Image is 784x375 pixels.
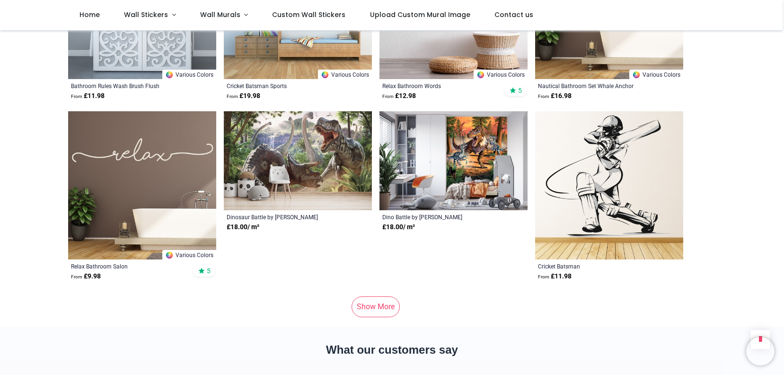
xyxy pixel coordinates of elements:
span: Wall Stickers [124,10,168,19]
strong: £ 12.98 [382,91,416,101]
span: Contact us [494,10,533,19]
span: From [538,274,549,279]
strong: £ 9.98 [71,272,101,281]
img: Relax Bathroom Salon Wall Sticker [68,111,216,259]
a: Show More [352,296,400,317]
span: From [382,94,394,99]
strong: £ 18.00 / m² [227,223,259,232]
img: Color Wheel [165,71,174,79]
span: 5 [207,267,211,275]
a: Various Colors [162,70,216,79]
strong: £ 11.98 [538,272,572,281]
span: From [227,94,238,99]
span: Upload Custom Mural Image [370,10,470,19]
img: Dino Battle Wall Mural by Jerry Lofaro [379,111,528,211]
a: Relax Bathroom Salon [71,262,185,270]
a: Relax Bathroom Words [382,82,496,89]
a: Dino Battle by [PERSON_NAME] [382,213,496,221]
span: From [538,94,549,99]
h2: What our customers say [68,342,716,358]
a: Various Colors [162,250,216,259]
a: Nautical Bathroom Set Whale Anchor [538,82,652,89]
img: Color Wheel [476,71,485,79]
img: Color Wheel [632,71,641,79]
span: From [71,94,82,99]
span: Wall Murals [200,10,240,19]
a: Dinosaur Battle by [PERSON_NAME] [227,213,341,221]
strong: £ 16.98 [538,91,572,101]
span: From [71,274,82,279]
strong: £ 11.98 [71,91,105,101]
strong: £ 19.98 [227,91,260,101]
img: Color Wheel [165,251,174,259]
img: Cricket Batsman Wall Sticker [535,111,683,259]
img: Dinosaur Battle Wall Mural by David Penfound [224,111,372,211]
strong: £ 18.00 / m² [382,223,415,232]
span: Home [79,10,100,19]
a: Various Colors [318,70,372,79]
span: Custom Wall Stickers [272,10,345,19]
a: Bathroom Rules Wash Brush Flush [71,82,185,89]
img: Color Wheel [321,71,329,79]
iframe: Brevo live chat [746,337,775,366]
span: 5 [518,86,522,95]
a: Cricket Batsman Sports [227,82,341,89]
a: Cricket Batsman [538,262,652,270]
a: Various Colors [629,70,683,79]
a: Various Colors [474,70,528,79]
